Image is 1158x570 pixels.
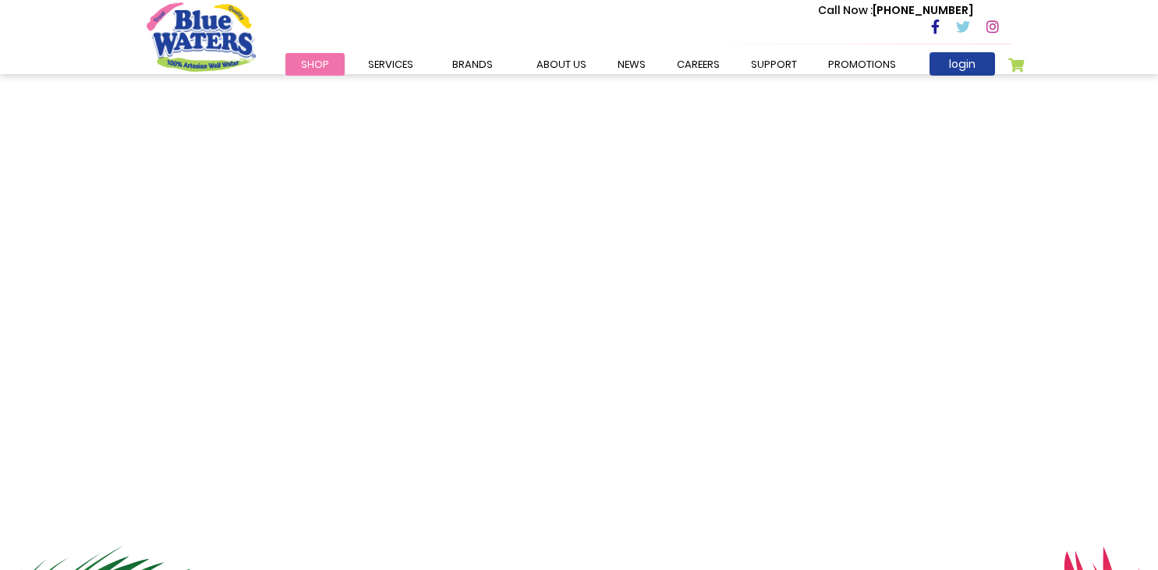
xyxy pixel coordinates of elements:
a: support [735,53,813,76]
span: Services [368,57,413,72]
span: Shop [301,57,329,72]
a: about us [521,53,602,76]
a: store logo [147,2,256,71]
a: Promotions [813,53,912,76]
a: login [930,52,995,76]
span: Call Now : [818,2,873,18]
a: News [602,53,661,76]
span: Brands [452,57,493,72]
p: [PHONE_NUMBER] [818,2,973,19]
a: careers [661,53,735,76]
